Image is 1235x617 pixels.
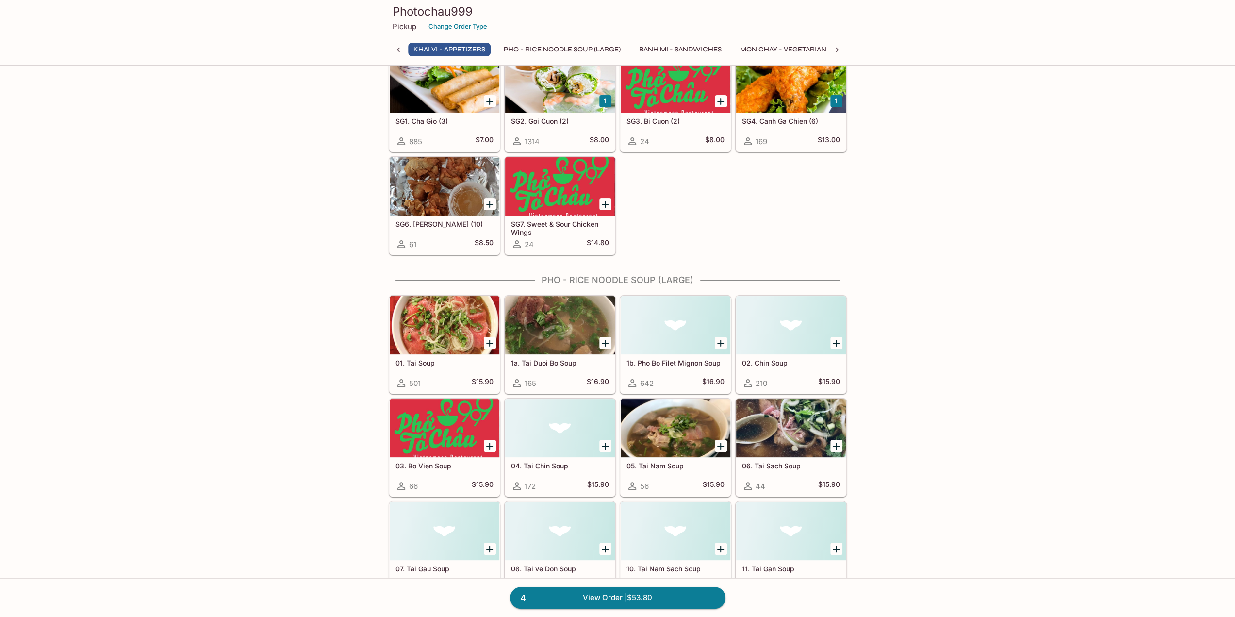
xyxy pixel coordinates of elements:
[715,337,727,349] button: Add 1b. Pho Bo Filet Mignon Soup
[525,482,536,491] span: 172
[621,296,730,354] div: 1b. Pho Bo Filet Mignon Soup
[626,117,725,125] h5: SG3. Bi Cuon (2)
[514,591,532,605] span: 4
[830,440,842,452] button: Add 06. Tai Sach Soup
[599,337,611,349] button: Add 1a. Tai Duoi Bo Soup
[476,135,494,147] h5: $7.00
[756,482,765,491] span: 44
[395,117,494,125] h5: SG1. Cha Gio (3)
[736,502,846,560] div: 11. Tai Gan Soup
[599,95,611,107] button: Add SG2. Goi Cuon (2)
[587,377,609,389] h5: $16.90
[505,399,615,457] div: 04. Tai Chin Soup
[409,379,421,388] span: 501
[484,198,496,210] button: Add SG6. Hoanh Thanh Chien (10)
[620,399,731,497] a: 05. Tai Nam Soup56$15.90
[626,565,725,573] h5: 10. Tai Nam Sach Soup
[390,296,499,354] div: 01. Tai Soup
[505,502,615,560] div: 08. Tai ve Don Soup
[409,137,422,146] span: 885
[702,377,725,389] h5: $16.90
[525,240,534,249] span: 24
[395,359,494,367] h5: 01. Tai Soup
[505,399,615,497] a: 04. Tai Chin Soup172$15.90
[511,220,609,236] h5: SG7. Sweet & Sour Chicken Wings
[715,543,727,555] button: Add 10. Tai Nam Sach Soup
[475,238,494,250] h5: $8.50
[395,462,494,470] h5: 03. Bo Vien Soup
[505,157,615,216] div: SG7. Sweet & Sour Chicken Wings
[511,117,609,125] h5: SG2. Goi Cuon (2)
[756,137,767,146] span: 169
[742,565,840,573] h5: 11. Tai Gan Soup
[599,440,611,452] button: Add 04. Tai Chin Soup
[736,501,846,600] a: 11. Tai Gan Soup56$15.90
[736,54,846,113] div: SG4. Canh Ga Chien (6)
[505,54,615,113] div: SG2. Goi Cuon (2)
[393,22,416,31] p: Pickup
[626,359,725,367] h5: 1b. Pho Bo Filet Mignon Soup
[525,137,540,146] span: 1314
[620,501,731,600] a: 10. Tai Nam Sach Soup39$15.90
[703,480,725,492] h5: $15.90
[640,137,649,146] span: 24
[818,135,840,147] h5: $13.00
[587,238,609,250] h5: $14.80
[599,198,611,210] button: Add SG7. Sweet & Sour Chicken Wings
[409,240,416,249] span: 61
[736,296,846,354] div: 02. Chin Soup
[389,399,500,497] a: 03. Bo Vien Soup66$15.90
[424,19,492,34] button: Change Order Type
[715,95,727,107] button: Add SG3. Bi Cuon (2)
[736,296,846,394] a: 02. Chin Soup210$15.90
[505,157,615,255] a: SG7. Sweet & Sour Chicken Wings24$14.80
[640,379,654,388] span: 642
[409,482,418,491] span: 66
[590,135,609,147] h5: $8.00
[389,275,847,285] h4: Pho - Rice Noodle Soup (Large)
[484,337,496,349] button: Add 01. Tai Soup
[830,543,842,555] button: Add 11. Tai Gan Soup
[390,157,499,216] div: SG6. Hoanh Thanh Chien (10)
[389,54,500,152] a: SG1. Cha Gio (3)885$7.00
[484,543,496,555] button: Add 07. Tai Gau Soup
[510,587,725,608] a: 4View Order |$53.80
[742,359,840,367] h5: 02. Chin Soup
[621,54,730,113] div: SG3. Bi Cuon (2)
[818,480,840,492] h5: $15.90
[599,543,611,555] button: Add 08. Tai ve Don Soup
[830,337,842,349] button: Add 02. Chin Soup
[587,480,609,492] h5: $15.90
[640,482,649,491] span: 56
[511,462,609,470] h5: 04. Tai Chin Soup
[705,135,725,147] h5: $8.00
[736,399,846,497] a: 06. Tai Sach Soup44$15.90
[484,440,496,452] button: Add 03. Bo Vien Soup
[472,377,494,389] h5: $15.90
[395,565,494,573] h5: 07. Tai Gau Soup
[395,220,494,228] h5: SG6. [PERSON_NAME] (10)
[505,296,615,354] div: 1a. Tai Duoi Bo Soup
[472,480,494,492] h5: $15.90
[626,462,725,470] h5: 05. Tai Nam Soup
[505,296,615,394] a: 1a. Tai Duoi Bo Soup165$16.90
[390,54,499,113] div: SG1. Cha Gio (3)
[525,379,536,388] span: 165
[621,399,730,457] div: 05. Tai Nam Soup
[390,502,499,560] div: 07. Tai Gau Soup
[756,379,767,388] span: 210
[736,54,846,152] a: SG4. Canh Ga Chien (6)169$13.00
[621,502,730,560] div: 10. Tai Nam Sach Soup
[735,43,864,56] button: Mon Chay - Vegetarian Entrees
[511,565,609,573] h5: 08. Tai ve Don Soup
[736,399,846,457] div: 06. Tai Sach Soup
[742,462,840,470] h5: 06. Tai Sach Soup
[393,4,843,19] h3: Photochau999
[511,359,609,367] h5: 1a. Tai Duoi Bo Soup
[389,296,500,394] a: 01. Tai Soup501$15.90
[742,117,840,125] h5: SG4. Canh Ga Chien (6)
[389,157,500,255] a: SG6. [PERSON_NAME] (10)61$8.50
[620,296,731,394] a: 1b. Pho Bo Filet Mignon Soup642$16.90
[620,54,731,152] a: SG3. Bi Cuon (2)24$8.00
[715,440,727,452] button: Add 05. Tai Nam Soup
